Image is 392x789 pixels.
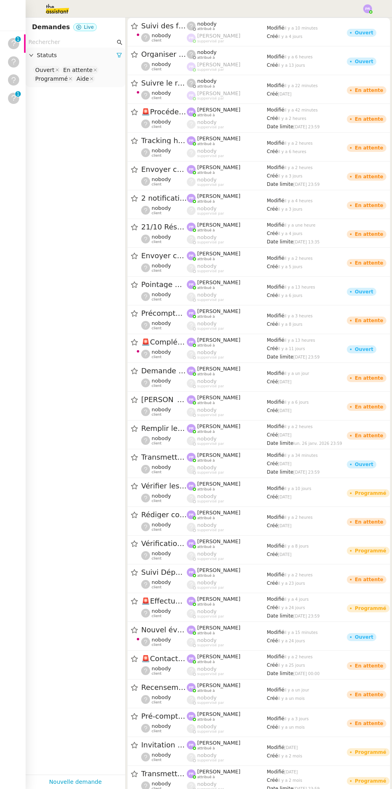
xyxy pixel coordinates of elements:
span: [DATE] [278,92,292,96]
p: 1 [16,91,20,98]
app-user-label: attribué à [187,251,267,261]
span: Tracking hebdomadaire semaine [DATE] [141,137,187,144]
app-user-label: suppervisé par [187,205,267,216]
span: 🚨 [141,338,150,346]
span: client [152,182,162,187]
span: nobody [197,148,216,154]
span: Créé [267,379,278,385]
app-user-detailed-label: client [141,90,187,100]
span: client [152,269,162,273]
span: [DATE] 13:35 [293,240,320,244]
span: Demande de justificatifs Pennylane - [DATE] [141,367,187,375]
span: attribué à [197,315,215,319]
span: attribué à [197,458,215,463]
span: attribué à [197,257,215,261]
span: Créé [267,494,278,500]
app-user-detailed-label: client [141,263,187,273]
span: il y a 11 jours [278,347,305,351]
span: [PERSON_NAME] [197,394,240,400]
app-user-label: attribué à [187,222,267,232]
app-user-detailed-label: client [141,493,187,503]
span: [PERSON_NAME] [197,222,240,228]
span: nobody [152,32,171,38]
div: En attente [355,88,383,93]
app-user-label: attribué à [187,423,267,434]
span: attribué à [197,228,215,233]
span: nobody [152,406,171,412]
span: Suivi des factures freelances [141,22,187,30]
span: Créé [267,346,278,351]
span: client [152,211,162,215]
nz-select-item: Programmé [33,75,74,83]
app-user-detailed-label: client [141,176,187,187]
span: client [152,412,162,417]
app-user-label: suppervisé par [187,90,267,101]
div: En attente [355,145,383,150]
span: il y a 2 heures [284,424,313,429]
span: Remplir le dossier startup non adhérente [141,425,187,432]
img: svg [187,309,196,318]
span: nobody [197,321,216,327]
span: Modifié [267,399,284,405]
span: [PERSON_NAME] [197,164,240,170]
app-user-label: suppervisé par [187,177,267,187]
app-user-label: attribué à [187,49,267,60]
app-user-label: attribué à [187,308,267,319]
span: il y a 5 jours [278,265,302,269]
p: 1 [16,36,20,44]
app-user-detailed-label: client [141,320,187,331]
span: [PERSON_NAME] [197,423,240,429]
app-user-label: suppervisé par [187,464,267,475]
span: [DATE] [278,380,292,384]
div: En attente [355,404,383,409]
span: Créé [267,408,278,413]
span: nobody [152,234,171,240]
span: nobody [197,234,216,240]
span: Modifié [267,140,284,146]
img: svg [187,367,196,375]
span: nobody [197,177,216,183]
span: Modifié [267,371,284,376]
span: [PERSON_NAME] - [DATE] [141,396,187,403]
span: Date limite [267,239,293,245]
div: Programmé [355,491,386,496]
span: [PERSON_NAME] [197,193,240,199]
span: nobody [197,205,216,211]
app-user-label: suppervisé par [187,321,267,331]
app-user-label: suppervisé par [187,493,267,504]
img: svg [187,223,196,231]
span: il y a 4 jours [278,231,302,236]
span: nobody [152,378,171,384]
span: Modifié [267,486,284,491]
img: svg [187,34,196,42]
span: suppervisé par [197,470,224,475]
span: nobody [197,21,216,27]
span: [DATE] 23:59 [293,355,320,359]
span: nobody [197,49,216,55]
img: svg [187,108,196,116]
app-user-detailed-label: client [141,378,187,388]
span: client [152,125,162,129]
span: Vérifier les contrats [PERSON_NAME] [141,482,187,490]
span: il y a un jour [284,371,309,376]
app-user-label: suppervisé par [187,148,267,158]
div: En attente [355,232,383,237]
span: Envoyer contrat pour signature électronique [141,252,187,259]
span: nobody [152,90,171,96]
div: En attente [63,66,92,74]
span: nobody [197,263,216,269]
app-user-label: suppervisé par [187,62,267,72]
span: il y a 3 jours [278,174,302,178]
span: il y a 6 jours [284,400,309,404]
span: Créé [267,173,278,179]
span: client [152,384,162,388]
span: nobody [197,493,216,499]
span: il y a 6 heures [284,55,313,59]
span: nobody [152,349,171,355]
nz-badge-sup: 1 [15,36,21,42]
span: [PERSON_NAME] [197,279,240,285]
span: il y a 3 heures [284,314,313,318]
span: Envoyer contrat pour signature [141,166,187,173]
span: Modifié [267,165,284,170]
span: nobody [152,263,171,269]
